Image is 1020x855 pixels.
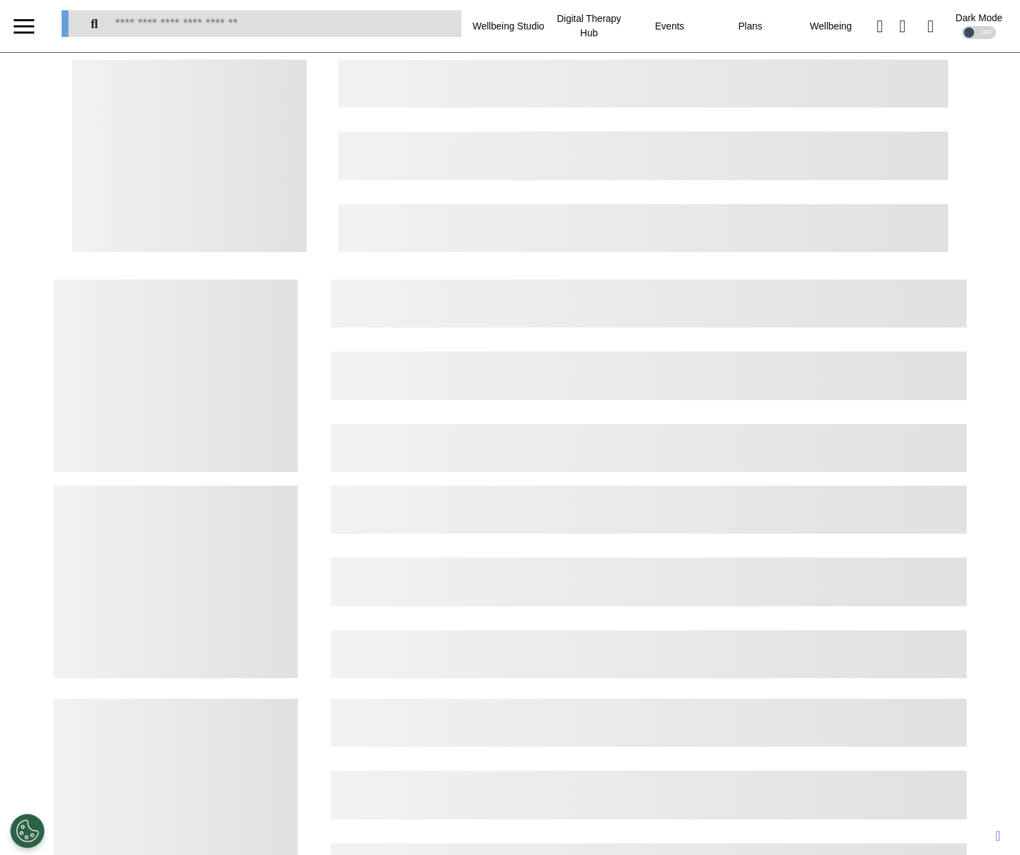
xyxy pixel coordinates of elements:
div: OFF [962,26,996,39]
button: Open Preferences [10,814,44,848]
div: Wellbeing Studio [468,7,549,45]
div: Events [629,7,710,45]
div: Wellbeing [791,7,871,45]
div: Dark Mode [956,13,1002,23]
div: Digital Therapy Hub [549,7,630,45]
div: Plans [710,7,791,45]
